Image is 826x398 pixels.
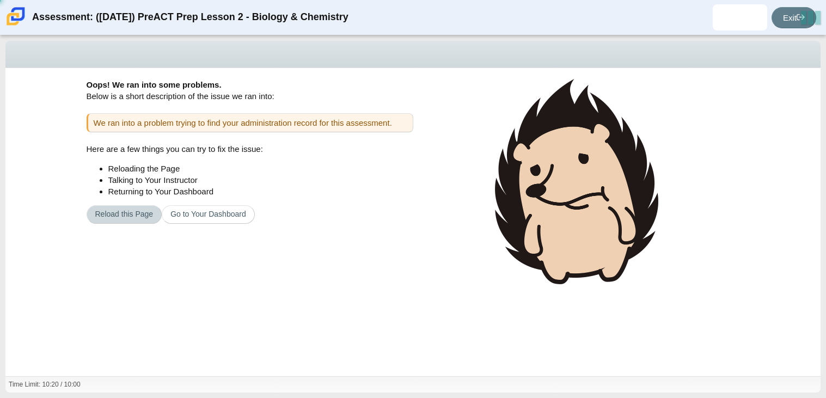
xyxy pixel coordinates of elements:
[4,5,27,28] img: Carmen School of Science & Technology
[108,163,413,174] li: Reloading the Page
[731,9,749,26] img: karen.garcia.63C1BM
[87,79,413,113] div: Below is a short description of the issue we ran into:
[94,118,392,127] span: We ran into a problem trying to find your administration record for this assessment.
[108,174,413,186] li: Talking to Your Instructor
[87,80,222,89] b: Oops! We ran into some problems.
[108,186,413,197] li: Returning to Your Dashboard
[87,205,162,224] button: Reload this Page
[87,143,413,224] div: Here are a few things you can try to fix the issue:
[162,205,255,224] a: Go to Your Dashboard
[32,4,348,30] div: Assessment: ([DATE]) PreACT Prep Lesson 2 - Biology & Chemistry
[772,7,816,28] a: Exit
[495,79,658,284] img: hedgehog-sad-large.png
[4,20,27,29] a: Carmen School of Science & Technology
[9,380,81,389] div: Time Limit: 10:20 / 10:00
